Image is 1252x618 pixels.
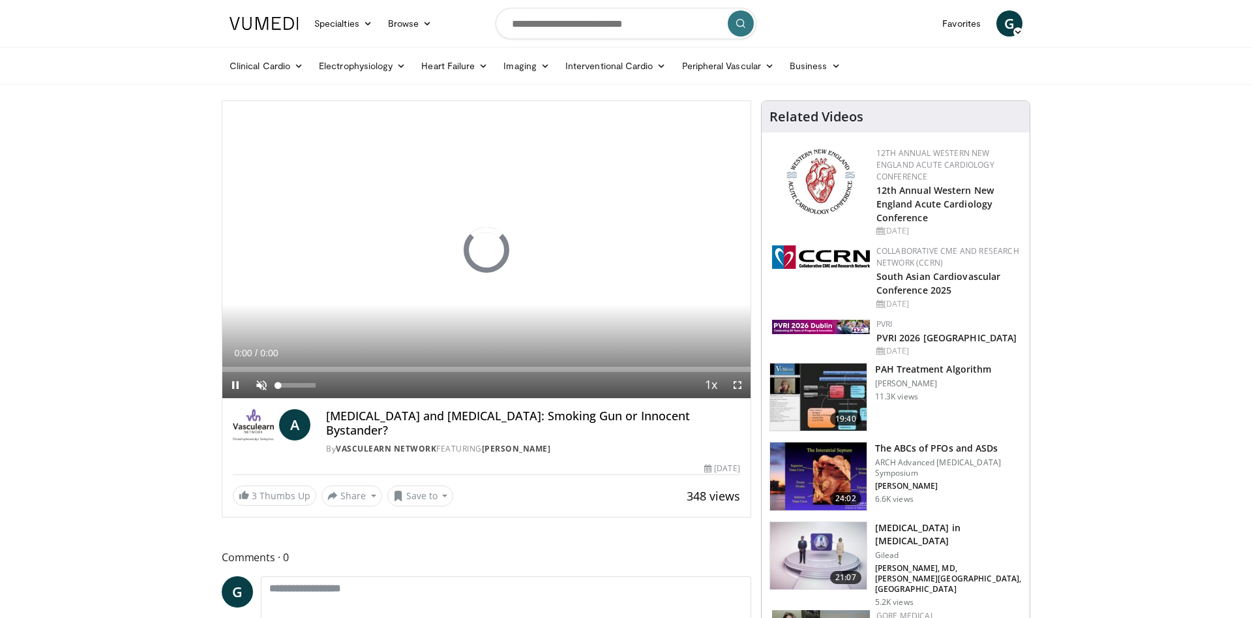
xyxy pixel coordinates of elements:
p: Gilead [875,550,1022,561]
a: 21:07 [MEDICAL_DATA] in [MEDICAL_DATA] Gilead [PERSON_NAME], MD, [PERSON_NAME][GEOGRAPHIC_DATA], ... [769,521,1022,608]
span: / [255,348,258,358]
span: 19:40 [830,412,861,425]
a: G [996,10,1022,37]
h4: Related Videos [769,109,863,125]
span: 21:07 [830,571,861,584]
a: 12th Annual Western New England Acute Cardiology Conference [876,147,994,182]
p: [PERSON_NAME], MD, [PERSON_NAME][GEOGRAPHIC_DATA], [GEOGRAPHIC_DATA] [875,563,1022,595]
a: 12th Annual Western New England Acute Cardiology Conference [876,184,994,224]
a: Interventional Cardio [558,53,674,79]
button: Share [321,486,382,506]
div: Volume Level [278,383,315,388]
a: Peripheral Vascular [674,53,782,79]
span: 348 views [687,488,740,504]
button: Playback Rate [698,372,724,398]
div: [DATE] [704,463,739,474]
h3: PAH Treatment Algorithm [875,363,991,376]
img: 3d2602c2-0fbf-4640-a4d7-b9bb9a5781b8.150x105_q85_crop-smart_upscale.jpg [770,442,867,510]
button: Fullscreen [724,372,751,398]
p: 6.6K views [875,494,914,504]
p: [PERSON_NAME] [875,379,991,389]
video-js: Video Player [222,101,751,399]
span: 3 [252,489,257,502]
button: Save to [387,486,454,506]
span: 0:00 [234,348,252,358]
a: 19:40 PAH Treatment Algorithm [PERSON_NAME] 11.3K views [769,363,1022,432]
a: Electrophysiology [311,53,413,79]
a: PVRI 2026 [GEOGRAPHIC_DATA] [876,332,1017,344]
div: [DATE] [876,298,1019,310]
span: 24:02 [830,492,861,505]
a: Vasculearn Network [336,443,436,454]
a: Collaborative CME and Research Network (CCRN) [876,245,1019,268]
p: [PERSON_NAME] [875,481,1022,491]
a: Clinical Cardio [222,53,311,79]
div: [DATE] [876,225,1019,237]
img: a04ee3ba-8487-4636-b0fb-5e8d268f3737.png.150x105_q85_autocrop_double_scale_upscale_version-0.2.png [772,245,870,269]
span: Comments 0 [222,549,751,566]
a: Favorites [934,10,989,37]
span: 0:00 [260,348,278,358]
div: [DATE] [876,345,1019,357]
input: Search topics, interventions [496,8,756,39]
a: Specialties [306,10,380,37]
button: Unmute [248,372,275,398]
a: 24:02 The ABCs of PFOs and ASDs ARCH Advanced [MEDICAL_DATA] Symposium [PERSON_NAME] 6.6K views [769,442,1022,511]
div: By FEATURING [326,443,740,455]
a: A [279,409,310,440]
a: South Asian Cardiovascular Conference 2025 [876,270,1001,296]
button: Pause [222,372,248,398]
a: 3 Thumbs Up [233,486,316,506]
h3: [MEDICAL_DATA] in [MEDICAL_DATA] [875,521,1022,548]
h4: [MEDICAL_DATA] and [MEDICAL_DATA]: Smoking Gun or Innocent Bystander? [326,409,740,437]
a: Business [782,53,848,79]
img: 7dd380dd-ceaa-4490-954e-cf4743d61cf2.150x105_q85_crop-smart_upscale.jpg [770,363,867,431]
a: Browse [380,10,440,37]
img: 89ea4202-4603-4d4d-87c0-5758f871ffff.150x105_q85_crop-smart_upscale.jpg [770,522,867,590]
a: [PERSON_NAME] [482,443,551,454]
a: G [222,576,253,608]
p: 5.2K views [875,597,914,608]
p: ARCH Advanced [MEDICAL_DATA] Symposium [875,457,1022,478]
img: Vasculearn Network [233,409,274,440]
div: Progress Bar [222,367,751,372]
h3: The ABCs of PFOs and ASDs [875,442,1022,455]
img: 33783847-ac93-4ca7-89f8-ccbd48ec16ca.webp.150x105_q85_autocrop_double_scale_upscale_version-0.2.jpg [772,320,870,334]
a: Heart Failure [413,53,496,79]
img: 0954f259-7907-4053-a817-32a96463ecc8.png.150x105_q85_autocrop_double_scale_upscale_version-0.2.png [784,147,857,216]
a: Imaging [496,53,558,79]
p: 11.3K views [875,392,918,402]
img: VuMedi Logo [230,17,299,30]
a: PVRI [876,318,893,330]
